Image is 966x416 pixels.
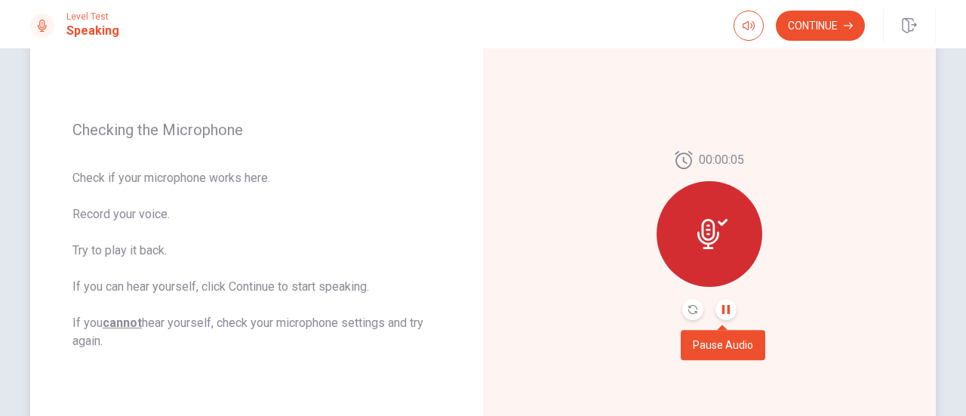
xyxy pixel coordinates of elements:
span: 00:00:05 [699,151,744,169]
button: Record Again [682,299,703,320]
h1: Speaking [66,22,119,40]
span: Checking the Microphone [72,121,441,139]
span: Check if your microphone works here. Record your voice. Try to play it back. If you can hear your... [72,169,441,350]
button: Continue [776,11,865,41]
u: cannot [103,316,142,330]
span: Level Test [66,11,119,22]
button: Pause Audio [715,299,737,320]
div: Pause Audio [681,330,765,360]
